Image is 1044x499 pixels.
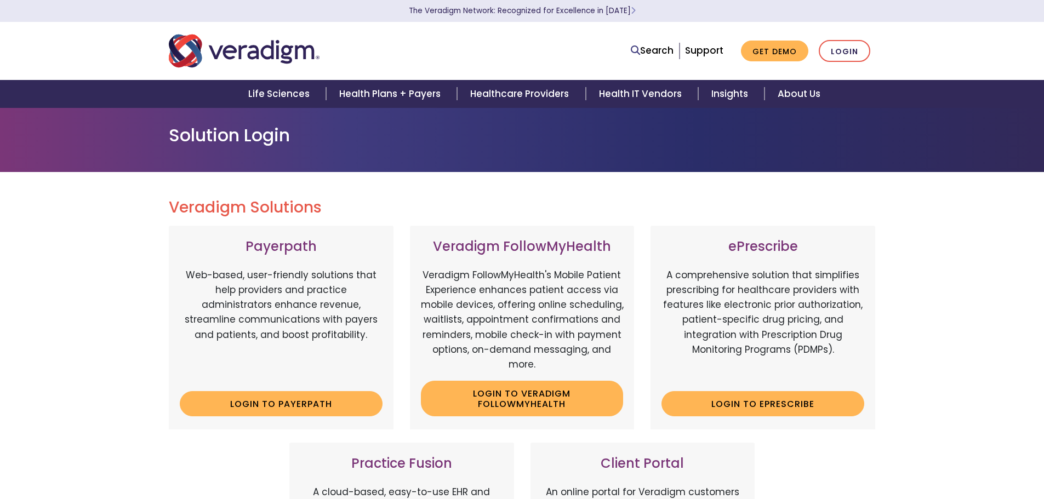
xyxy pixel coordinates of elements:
[661,391,864,416] a: Login to ePrescribe
[661,268,864,383] p: A comprehensive solution that simplifies prescribing for healthcare providers with features like ...
[457,80,585,108] a: Healthcare Providers
[180,239,383,255] h3: Payerpath
[661,239,864,255] h3: ePrescribe
[409,5,636,16] a: The Veradigm Network: Recognized for Excellence in [DATE]Learn More
[685,44,723,57] a: Support
[765,80,834,108] a: About Us
[180,391,383,416] a: Login to Payerpath
[631,5,636,16] span: Learn More
[586,80,698,108] a: Health IT Vendors
[421,268,624,372] p: Veradigm FollowMyHealth's Mobile Patient Experience enhances patient access via mobile devices, o...
[421,239,624,255] h3: Veradigm FollowMyHealth
[421,381,624,416] a: Login to Veradigm FollowMyHealth
[819,40,870,62] a: Login
[698,80,765,108] a: Insights
[169,125,876,146] h1: Solution Login
[631,43,674,58] a: Search
[169,33,320,69] img: Veradigm logo
[741,41,808,62] a: Get Demo
[235,80,326,108] a: Life Sciences
[180,268,383,383] p: Web-based, user-friendly solutions that help providers and practice administrators enhance revenu...
[541,456,744,472] h3: Client Portal
[326,80,457,108] a: Health Plans + Payers
[300,456,503,472] h3: Practice Fusion
[169,198,876,217] h2: Veradigm Solutions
